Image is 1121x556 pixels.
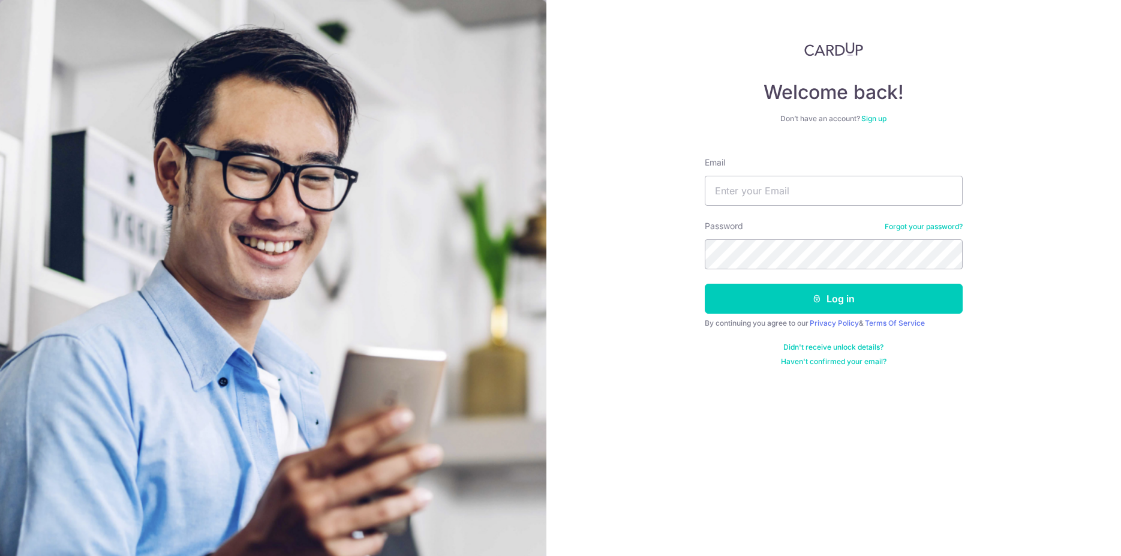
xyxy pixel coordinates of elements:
a: Privacy Policy [810,318,859,327]
a: Terms Of Service [865,318,925,327]
a: Sign up [861,114,886,123]
div: By continuing you agree to our & [705,318,963,328]
input: Enter your Email [705,176,963,206]
label: Email [705,157,725,169]
h4: Welcome back! [705,80,963,104]
img: CardUp Logo [804,42,863,56]
div: Don’t have an account? [705,114,963,124]
a: Haven't confirmed your email? [781,357,886,366]
a: Forgot your password? [885,222,963,232]
label: Password [705,220,743,232]
button: Log in [705,284,963,314]
a: Didn't receive unlock details? [783,342,883,352]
